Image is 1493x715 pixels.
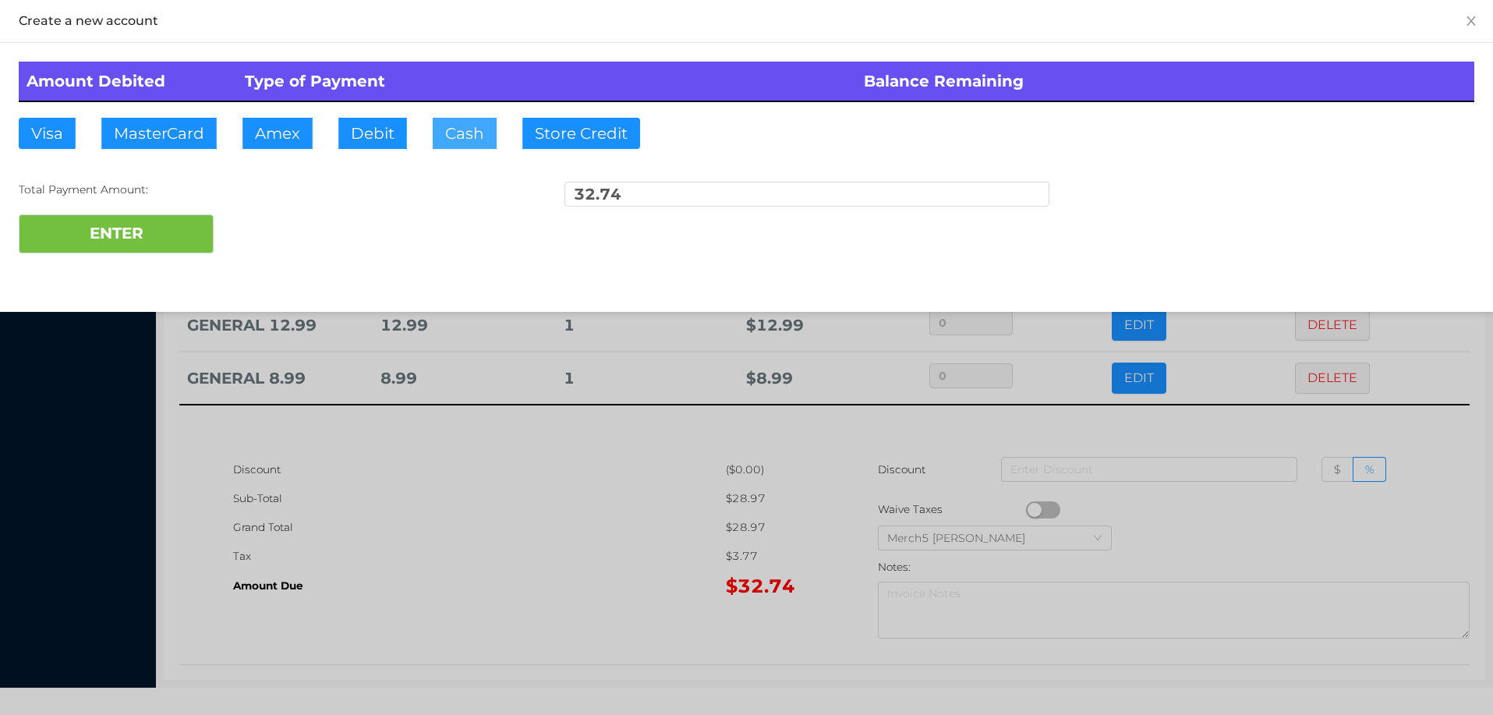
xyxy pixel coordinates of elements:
button: Amex [242,118,313,149]
th: Type of Payment [237,62,855,101]
button: MasterCard [101,118,217,149]
div: Create a new account [19,12,1474,30]
div: Total Payment Amount: [19,182,504,198]
button: Cash [433,118,497,149]
i: icon: close [1465,15,1477,27]
button: ENTER [19,214,214,253]
button: Visa [19,118,76,149]
button: Debit [338,118,407,149]
button: Store Credit [522,118,640,149]
th: Amount Debited [19,62,237,101]
th: Balance Remaining [856,62,1474,101]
